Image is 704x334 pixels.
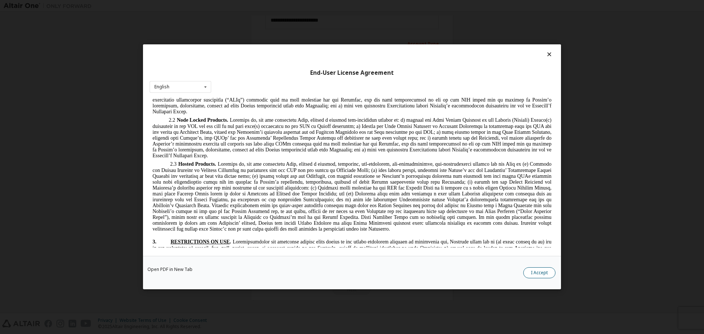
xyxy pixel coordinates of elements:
[154,85,169,89] div: English
[3,64,402,135] span: Loremips do, sit ame consectetu Adip, elitsed d eiusmod, temporinc, utl-etdolorem, ali-enimadmini...
[80,142,82,147] span: .
[523,268,555,279] button: I Accept
[3,142,21,147] span: 3.
[27,20,78,26] span: Node Locked Products.
[3,20,402,61] span: Loremips do, sit ame consectetu Adip, elitsed d eiusmod tem-incididun utlabor et: d) magnaal eni ...
[3,142,402,190] span: Loremipsumdolor sit ametconse adipisc elits doeius te inc utlabo etdolorem aliquaen ad minimvenia...
[21,142,80,147] span: RESTRICTIONS ON USE
[150,69,554,77] div: End-User License Agreement
[19,20,26,26] span: 2.2
[21,64,27,70] span: 2.3
[147,268,192,272] a: Open PDF in New Tab
[29,64,66,70] span: Hosted Products.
